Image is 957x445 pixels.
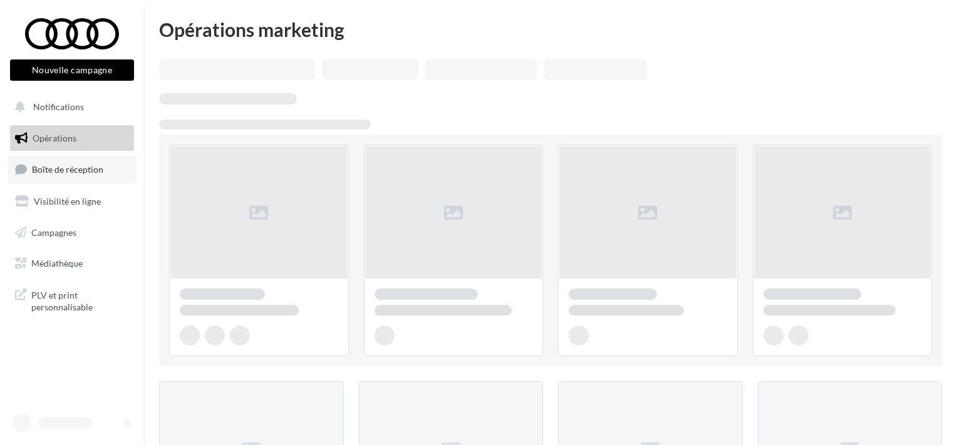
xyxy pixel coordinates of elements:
[8,220,137,246] a: Campagnes
[159,20,942,39] div: Opérations marketing
[10,59,134,81] button: Nouvelle campagne
[33,101,84,112] span: Notifications
[8,250,137,277] a: Médiathèque
[8,282,137,319] a: PLV et print personnalisable
[31,287,129,314] span: PLV et print personnalisable
[33,133,76,143] span: Opérations
[8,188,137,215] a: Visibilité en ligne
[31,258,83,269] span: Médiathèque
[8,125,137,151] a: Opérations
[8,94,132,120] button: Notifications
[34,196,101,207] span: Visibilité en ligne
[31,227,76,237] span: Campagnes
[32,164,103,175] span: Boîte de réception
[8,156,137,183] a: Boîte de réception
